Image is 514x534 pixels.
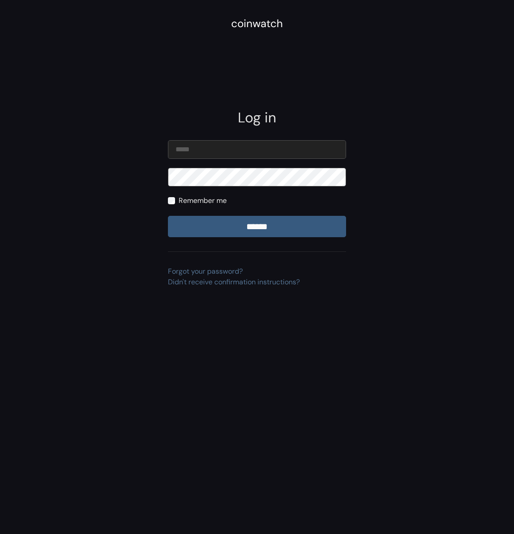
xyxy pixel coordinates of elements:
h2: Log in [168,109,346,126]
div: coinwatch [231,16,283,32]
a: coinwatch [231,20,283,29]
a: Didn't receive confirmation instructions? [168,277,300,287]
a: Forgot your password? [168,267,243,276]
label: Remember me [179,195,227,206]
